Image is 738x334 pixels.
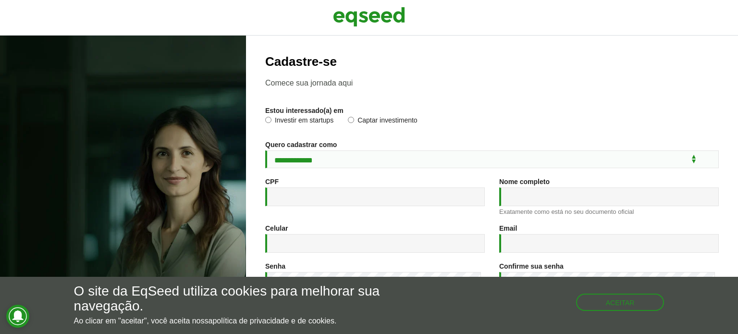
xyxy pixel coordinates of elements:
a: política de privacidade e de cookies [212,317,334,325]
label: Confirme sua senha [499,263,564,270]
p: Comece sua jornada aqui [265,78,719,87]
label: Email [499,225,517,232]
label: Captar investimento [348,117,418,126]
label: Quero cadastrar como [265,141,337,148]
input: Investir em startups [265,117,271,123]
img: EqSeed Logo [333,5,405,29]
label: CPF [265,178,279,185]
button: Aceitar [576,294,664,311]
label: Celular [265,225,288,232]
label: Estou interessado(a) em [265,107,344,114]
input: Captar investimento [348,117,354,123]
h5: O site da EqSeed utiliza cookies para melhorar sua navegação. [74,284,428,314]
label: Senha [265,263,285,270]
label: Nome completo [499,178,550,185]
h2: Cadastre-se [265,55,719,69]
div: Exatamente como está no seu documento oficial [499,209,719,215]
p: Ao clicar em "aceitar", você aceita nossa . [74,316,428,325]
label: Investir em startups [265,117,333,126]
